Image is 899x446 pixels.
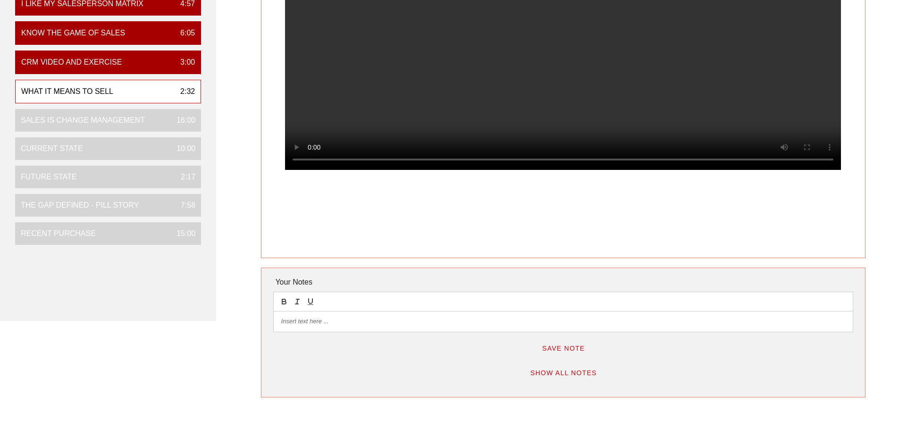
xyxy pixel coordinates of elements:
[21,171,77,183] div: Future State
[169,143,195,154] div: 10:00
[173,27,195,39] div: 6:05
[169,228,195,239] div: 15:00
[21,200,139,211] div: The Gap Defined - Pill Story
[173,171,195,183] div: 2:17
[169,115,195,126] div: 16:00
[21,57,122,68] div: CRM VIDEO and EXERCISE
[273,273,853,292] div: Your Notes
[530,369,597,377] span: Show All Notes
[21,228,96,239] div: Recent Purchase
[21,115,145,126] div: Sales is Change Management
[173,57,195,68] div: 3:00
[173,200,195,211] div: 7:58
[542,345,585,352] span: Save Note
[21,86,113,97] div: What it means to sell
[173,86,195,97] div: 2:32
[21,143,83,154] div: Current State
[522,364,605,381] button: Show All Notes
[534,340,593,357] button: Save Note
[21,27,125,39] div: Know the Game of Sales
